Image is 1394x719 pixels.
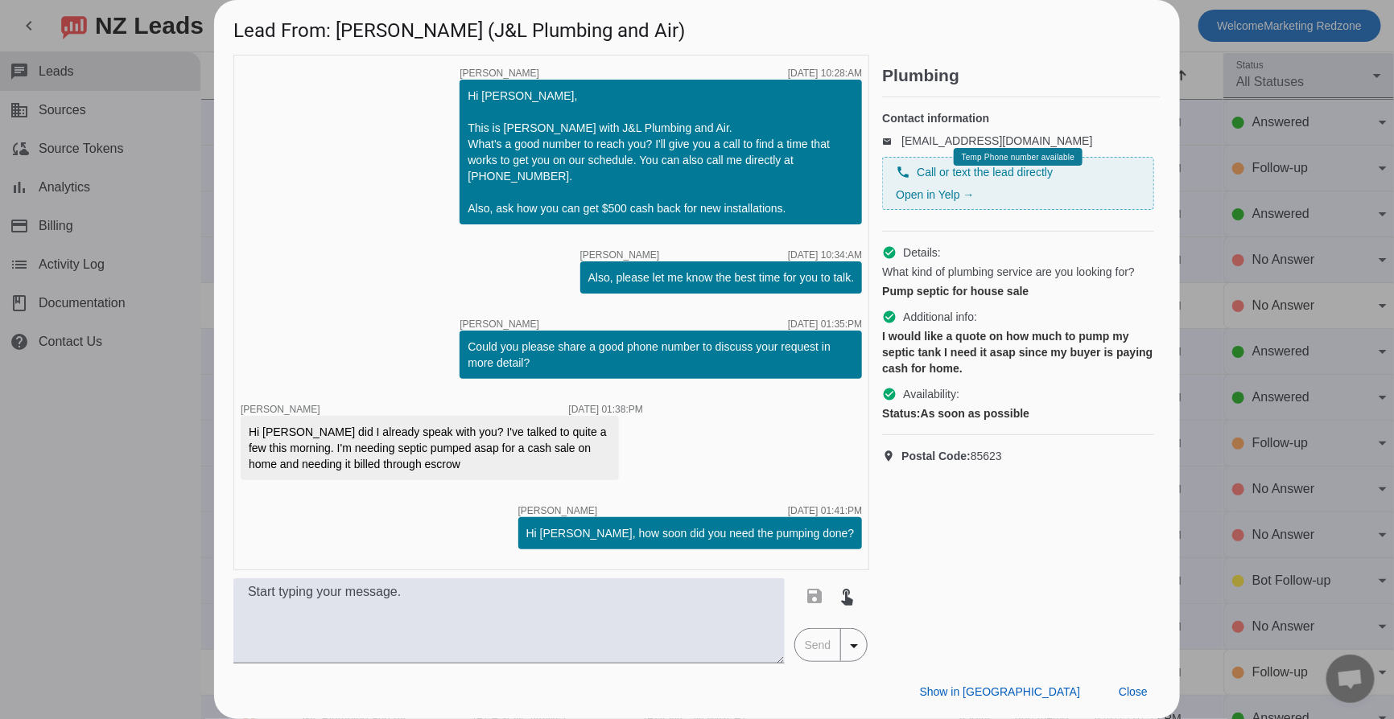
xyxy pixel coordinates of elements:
div: Hi [PERSON_NAME], This is [PERSON_NAME] with J&L Plumbing and Air. What's a good number to reach ... [468,88,854,216]
h2: Plumbing [882,68,1161,84]
button: Show in [GEOGRAPHIC_DATA] [907,677,1093,706]
span: [PERSON_NAME] [460,68,539,78]
span: [PERSON_NAME] [460,319,539,329]
a: [EMAIL_ADDRESS][DOMAIN_NAME] [901,134,1092,147]
mat-icon: email [882,137,901,145]
mat-icon: check_circle [882,310,897,324]
button: Close [1106,677,1161,706]
span: [PERSON_NAME] [580,250,660,260]
mat-icon: arrow_drop_down [844,636,864,655]
div: [DATE] 01:41:PM [788,506,862,516]
div: Could you please share a good phone number to discuss your request in more detail?​ [468,339,854,371]
span: Additional info: [903,309,977,325]
mat-icon: check_circle [882,245,897,260]
mat-icon: location_on [882,450,901,462]
div: As soon as possible [882,405,1154,421]
span: Close [1119,685,1148,698]
span: [PERSON_NAME] [241,404,320,415]
div: Hi [PERSON_NAME], how soon did you need the pumping done? [526,525,855,541]
strong: Status: [882,407,920,420]
div: Hi [PERSON_NAME] did I already speak with you? I've talked to quite a few this morning. I'm needi... [249,424,611,472]
div: Also, please let me know the best time for you to talk.​ [588,269,855,286]
div: [DATE] 01:35:PM [788,319,862,329]
span: What kind of plumbing service are you looking for? [882,264,1135,280]
div: Pump septic for house sale [882,283,1154,299]
div: [DATE] 01:38:PM [569,405,643,414]
mat-icon: phone [896,165,910,179]
h4: Contact information [882,110,1154,126]
a: Open in Yelp → [896,188,974,201]
span: [PERSON_NAME] [518,506,598,516]
span: Call or text the lead directly [917,164,1053,180]
span: Show in [GEOGRAPHIC_DATA] [920,685,1080,698]
span: 85623 [901,448,1002,464]
mat-icon: touch_app [838,586,857,606]
span: Availability: [903,386,959,402]
div: [DATE] 10:34:AM [788,250,862,260]
div: I would like a quote on how much to pump my septic tank I need it asap since my buyer is paying c... [882,328,1154,376]
span: Details: [903,244,941,261]
div: [DATE] 10:28:AM [788,68,862,78]
strong: Postal Code: [901,450,971,462]
mat-icon: check_circle [882,387,897,401]
span: Temp Phone number available [962,153,1074,162]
